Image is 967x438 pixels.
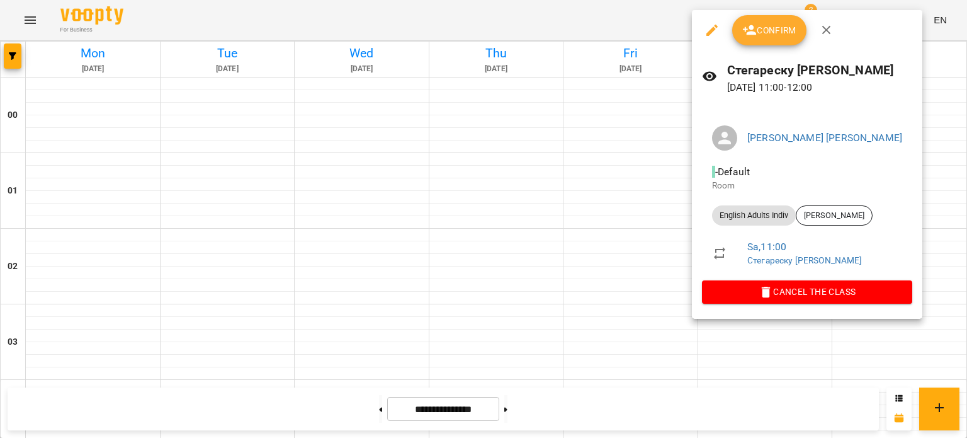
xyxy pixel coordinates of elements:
span: Confirm [742,23,796,38]
a: Sa , 11:00 [747,241,786,253]
div: [PERSON_NAME] [796,205,873,226]
button: Cancel the class [702,280,912,303]
h6: Стегареску [PERSON_NAME] [727,61,912,80]
a: [PERSON_NAME] [PERSON_NAME] [747,132,902,144]
span: Cancel the class [712,284,902,299]
p: Room [712,180,902,192]
p: [DATE] 11:00 - 12:00 [727,80,912,95]
span: - Default [712,166,752,178]
span: English Adults Indiv [712,210,796,221]
a: Стегареску [PERSON_NAME] [747,255,862,265]
span: [PERSON_NAME] [796,210,872,221]
button: Confirm [732,15,806,45]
